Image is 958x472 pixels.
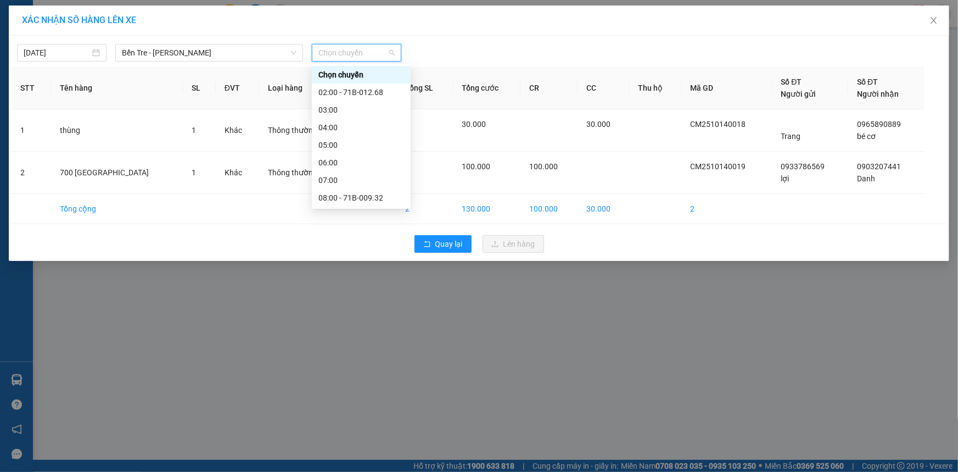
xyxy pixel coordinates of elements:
td: 1 [12,109,51,152]
span: down [290,49,297,56]
span: Gửi: [9,10,26,22]
span: 1 [192,126,196,135]
div: 08:00 - 71B-009.32 [318,192,404,204]
th: SL [183,67,215,109]
input: 14/10/2025 [24,47,90,59]
div: 100.000 [8,69,99,82]
td: Khác [216,109,259,152]
th: CC [578,67,629,109]
th: Tổng cước [453,67,520,109]
span: Người gửi [781,90,816,98]
td: Thông thường [259,109,342,152]
div: [GEOGRAPHIC_DATA] [105,9,216,34]
div: 05:00 [318,139,404,151]
th: STT [12,67,51,109]
span: Số ĐT [781,77,802,86]
td: 100.000 [520,194,578,224]
span: 30.000 [462,120,486,129]
button: Close [918,5,949,36]
span: Bến Tre - Hồ Chí Minh [122,45,296,61]
div: Cái Mơn [9,9,97,23]
button: rollbackQuay lại [414,235,472,253]
td: 2 [396,194,453,224]
div: 06:00 [318,157,404,169]
span: 0933786569 [781,162,825,171]
span: Người nhận [857,90,899,98]
span: 1 [192,168,196,177]
th: Tổng SL [396,67,453,109]
div: Chọn chuyến [312,66,411,84]
th: Mã GD [682,67,772,109]
div: Danh [105,34,216,47]
td: thùng [51,109,183,152]
td: 2 [682,194,772,224]
span: CM2510140018 [691,120,746,129]
div: lợi [9,23,97,36]
span: lợi [781,174,789,183]
td: 30.000 [578,194,629,224]
td: Tổng cộng [51,194,183,224]
div: 0933786569 [9,36,97,51]
span: XÁC NHẬN SỐ HÀNG LÊN XE [22,15,136,25]
td: 700 [GEOGRAPHIC_DATA] [51,152,183,194]
span: rollback [423,240,431,249]
th: Loại hàng [259,67,342,109]
button: uploadLên hàng [483,235,544,253]
span: CR : [8,70,25,82]
th: Thu hộ [629,67,681,109]
span: bé cơ [857,132,876,141]
div: 0903207441 [105,47,216,63]
td: Thông thường [259,152,342,194]
span: 100.000 [529,162,558,171]
th: CR [520,67,578,109]
span: 100.000 [462,162,490,171]
span: close [929,16,938,25]
th: Tên hàng [51,67,183,109]
div: 03:00 [318,104,404,116]
span: 0903207441 [857,162,901,171]
div: Chọn chuyến [318,69,404,81]
td: Khác [216,152,259,194]
span: Số ĐT [857,77,878,86]
span: Trang [781,132,801,141]
div: 07:00 [318,174,404,186]
span: Nhận: [105,9,131,21]
td: 2 [12,152,51,194]
span: Quay lại [435,238,463,250]
span: 0965890889 [857,120,901,129]
span: CM2510140019 [691,162,746,171]
td: 130.000 [453,194,520,224]
th: ĐVT [216,67,259,109]
span: 30.000 [586,120,610,129]
div: 02:00 - 71B-012.68 [318,86,404,98]
span: Chọn chuyến [318,45,395,61]
span: Danh [857,174,875,183]
div: 04:00 [318,121,404,134]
